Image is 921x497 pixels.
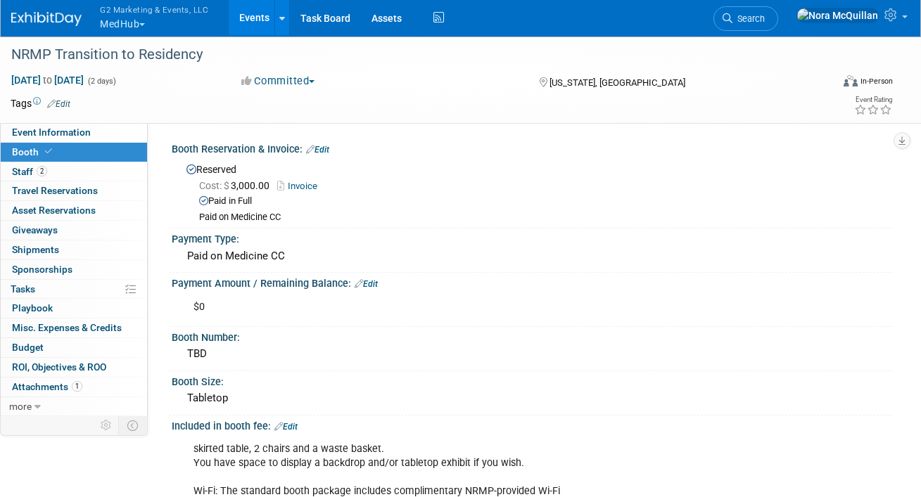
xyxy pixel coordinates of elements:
i: Booth reservation complete [45,148,52,155]
img: Format-Inperson.png [844,75,858,86]
a: Sponsorships [1,260,147,279]
span: 3,000.00 [199,180,275,191]
div: Booth Reservation & Invoice: [172,138,893,157]
span: G2 Marketing & Events, LLC [100,2,208,17]
a: Staff2 [1,162,147,181]
div: Paid on Medicine CC [199,212,882,224]
span: Giveaways [12,224,58,235]
div: Included in booth fee: [172,415,893,434]
a: Event Information [1,123,147,142]
div: Tabletop [182,387,882,409]
a: Edit [355,279,378,289]
span: Playbook [12,302,53,314]
a: Travel Reservations [1,181,147,200]
div: Event Rating [854,96,892,103]
span: more [9,401,32,412]
span: Event Information [12,127,91,138]
span: Booth [12,146,55,157]
div: Paid on Medicine CC [182,245,882,267]
div: Booth Size: [172,371,893,389]
a: Booth [1,143,147,162]
a: Giveaways [1,221,147,240]
span: Cost: $ [199,180,231,191]
td: Personalize Event Tab Strip [94,416,119,434]
span: [US_STATE], [GEOGRAPHIC_DATA] [550,77,685,88]
div: In-Person [860,76,893,86]
a: Budget [1,338,147,357]
span: (2 days) [87,77,116,86]
div: TBD [182,343,882,365]
a: Edit [274,422,298,432]
span: Tasks [11,283,35,295]
td: Toggle Event Tabs [119,416,148,434]
span: Misc. Expenses & Credits [12,322,122,333]
a: more [1,397,147,416]
img: Nora McQuillan [796,8,879,23]
span: Budget [12,342,44,353]
span: Sponsorships [12,264,72,275]
div: Payment Amount / Remaining Balance: [172,273,893,291]
a: Edit [47,99,70,109]
a: Search [713,6,778,31]
span: Asset Reservations [12,205,96,216]
a: Edit [306,145,329,155]
button: Committed [236,74,320,89]
a: Tasks [1,280,147,299]
span: ROI, Objectives & ROO [12,361,106,373]
div: Event Format [763,73,893,94]
a: ROI, Objectives & ROO [1,358,147,377]
span: Attachments [12,381,82,392]
span: 1 [72,381,82,392]
span: 2 [37,166,47,176]
a: Attachments1 [1,377,147,396]
div: Reserved [182,159,882,224]
div: Payment Type: [172,228,893,246]
div: Booth Number: [172,327,893,344]
div: $0 [184,293,751,321]
a: Asset Reservations [1,201,147,220]
span: [DATE] [DATE] [11,74,84,86]
span: Staff [12,166,47,177]
span: to [41,75,54,86]
img: ExhibitDay [11,12,82,26]
td: Tags [11,96,70,110]
a: Playbook [1,299,147,318]
span: Travel Reservations [12,185,98,196]
a: Shipments [1,240,147,259]
div: Paid in Full [199,195,882,208]
span: Shipments [12,244,59,255]
span: Search [732,13,765,24]
a: Invoice [277,181,324,191]
div: NRMP Transition to Residency [6,42,818,67]
a: Misc. Expenses & Credits [1,318,147,337]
